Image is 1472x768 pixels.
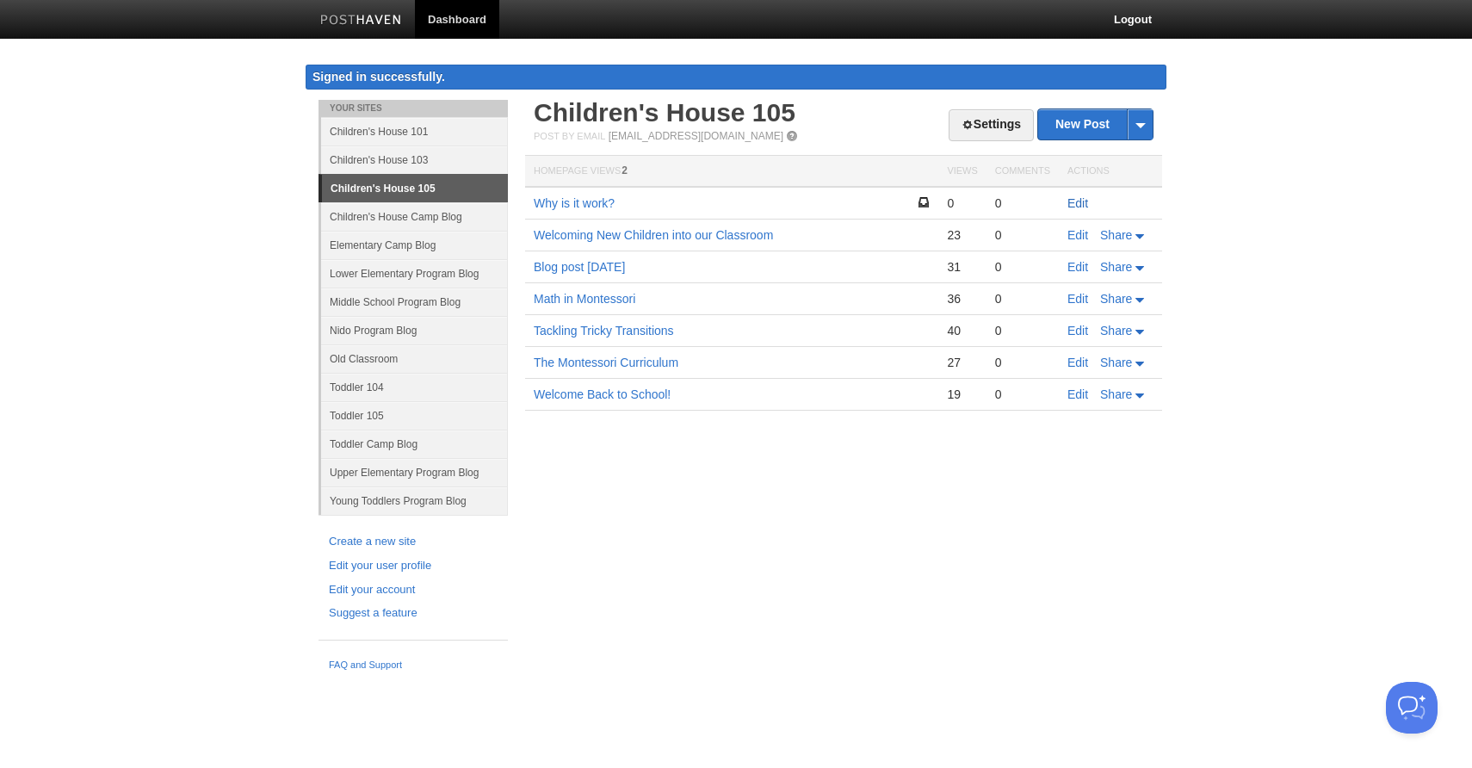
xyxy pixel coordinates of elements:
[321,430,508,458] a: Toddler Camp Blog
[1100,387,1132,401] span: Share
[609,130,783,142] a: [EMAIL_ADDRESS][DOMAIN_NAME]
[322,175,508,202] a: Children's House 105
[622,164,628,177] span: 2
[995,355,1050,370] div: 0
[319,100,508,117] li: Your Sites
[995,195,1050,211] div: 0
[329,658,498,673] a: FAQ and Support
[534,387,671,401] a: Welcome Back to School!
[321,373,508,401] a: Toddler 104
[995,323,1050,338] div: 0
[534,324,674,338] a: Tackling Tricky Transitions
[534,98,795,127] a: Children's House 105
[320,15,402,28] img: Posthaven-bar
[1067,260,1088,274] a: Edit
[995,227,1050,243] div: 0
[534,292,635,306] a: Math in Montessori
[534,196,615,210] a: Why is it work?
[321,259,508,288] a: Lower Elementary Program Blog
[321,202,508,231] a: Children's House Camp Blog
[329,604,498,622] a: Suggest a feature
[329,533,498,551] a: Create a new site
[947,291,977,307] div: 36
[995,259,1050,275] div: 0
[947,227,977,243] div: 23
[321,117,508,146] a: Children's House 101
[986,156,1059,188] th: Comments
[1038,109,1153,139] a: New Post
[321,486,508,515] a: Young Toddlers Program Blog
[995,387,1050,402] div: 0
[534,131,605,141] span: Post by Email
[321,458,508,486] a: Upper Elementary Program Blog
[1067,228,1088,242] a: Edit
[1100,228,1132,242] span: Share
[534,228,773,242] a: Welcoming New Children into our Classroom
[534,260,625,274] a: Blog post [DATE]
[329,581,498,599] a: Edit your account
[1386,682,1438,734] iframe: Help Scout Beacon - Open
[947,323,977,338] div: 40
[1067,387,1088,401] a: Edit
[321,231,508,259] a: Elementary Camp Blog
[995,291,1050,307] div: 0
[321,401,508,430] a: Toddler 105
[938,156,986,188] th: Views
[1100,324,1132,338] span: Share
[947,355,977,370] div: 27
[534,356,678,369] a: The Montessori Curriculum
[1100,260,1132,274] span: Share
[525,156,938,188] th: Homepage Views
[949,109,1034,141] a: Settings
[1100,292,1132,306] span: Share
[1067,196,1088,210] a: Edit
[947,387,977,402] div: 19
[306,65,1166,90] div: Signed in successfully.
[321,344,508,373] a: Old Classroom
[321,316,508,344] a: Nido Program Blog
[1059,156,1162,188] th: Actions
[1067,324,1088,338] a: Edit
[321,146,508,174] a: Children's House 103
[947,259,977,275] div: 31
[1067,356,1088,369] a: Edit
[1100,356,1132,369] span: Share
[321,288,508,316] a: Middle School Program Blog
[947,195,977,211] div: 0
[329,557,498,575] a: Edit your user profile
[1067,292,1088,306] a: Edit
